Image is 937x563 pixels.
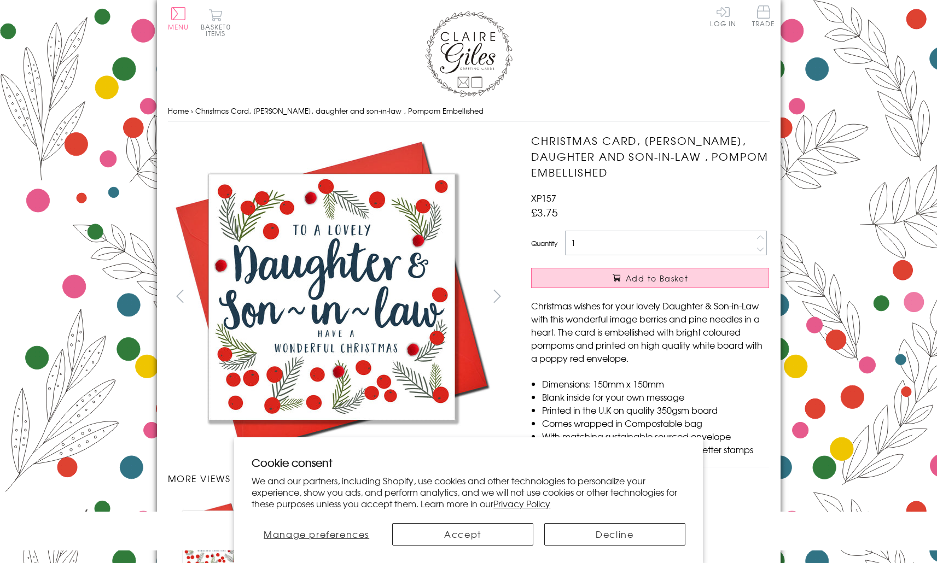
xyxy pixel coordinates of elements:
[392,523,533,546] button: Accept
[195,105,484,116] span: Christmas Card, [PERSON_NAME], daughter and son-in-law , Pompom Embellished
[264,527,369,541] span: Manage preferences
[531,204,558,220] span: £3.75
[425,11,513,97] img: Claire Giles Greetings Cards
[191,105,193,116] span: ›
[542,377,769,390] li: Dimensions: 150mm x 150mm
[531,133,769,180] h1: Christmas Card, [PERSON_NAME], daughter and son-in-law , Pompom Embellished
[544,523,685,546] button: Decline
[493,497,550,510] a: Privacy Policy
[542,403,769,417] li: Printed in the U.K on quality 350gsm board
[710,5,736,27] a: Log In
[531,299,769,365] p: Christmas wishes for your lovely Daughter & Son-in-Law with this wonderful image berries and pine...
[201,9,231,37] button: Basket0 items
[542,417,769,430] li: Comes wrapped in Compostable bag
[531,191,556,204] span: XP157
[206,22,231,38] span: 0 items
[168,7,189,30] button: Menu
[167,133,496,461] img: Christmas Card, Berries, daughter and son-in-law , Pompom Embellished
[542,390,769,403] li: Blank inside for your own message
[168,100,770,122] nav: breadcrumbs
[752,5,775,27] span: Trade
[542,430,769,443] li: With matching sustainable sourced envelope
[168,105,189,116] a: Home
[168,472,510,485] h3: More views
[531,268,769,288] button: Add to Basket
[252,475,685,509] p: We and our partners, including Shopify, use cookies and other technologies to personalize your ex...
[531,238,557,248] label: Quantity
[485,284,509,308] button: next
[626,273,688,284] span: Add to Basket
[168,284,193,308] button: prev
[509,133,837,461] img: Christmas Card, Berries, daughter and son-in-law , Pompom Embellished
[752,5,775,29] a: Trade
[252,455,685,470] h2: Cookie consent
[252,523,381,546] button: Manage preferences
[168,22,189,32] span: Menu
